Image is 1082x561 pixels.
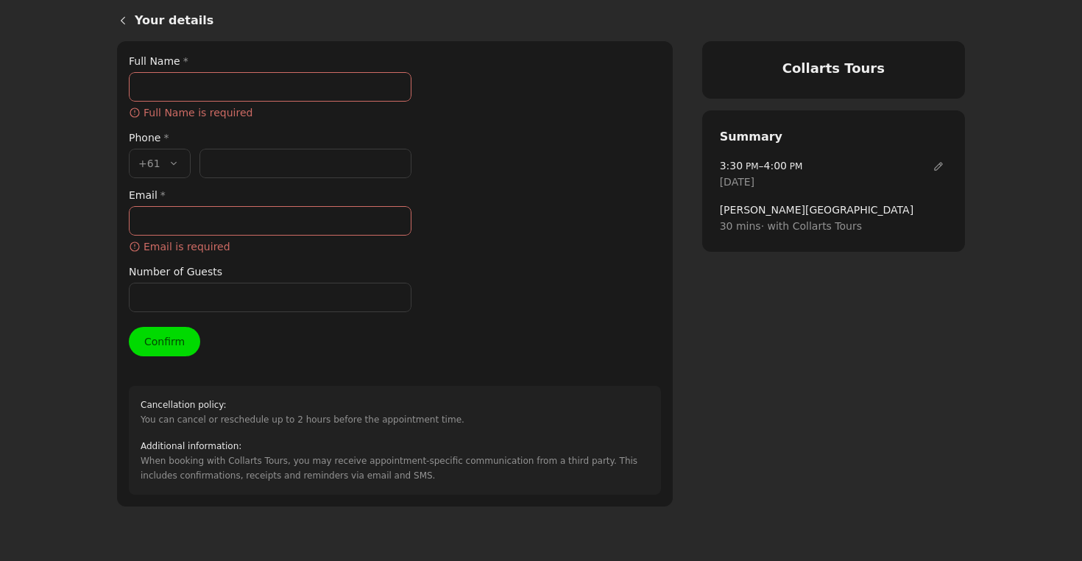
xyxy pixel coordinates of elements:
a: Back [105,3,135,38]
span: PM [743,161,758,172]
h2: Summary [720,128,947,146]
div: When booking with Collarts Tours, you may receive appointment-specific communication from a third... [141,439,649,483]
label: Number of Guests [129,264,411,280]
h2: Cancellation policy : [141,398,464,412]
span: 4:00 [764,160,787,172]
span: 3:30 [720,160,743,172]
span: ​ [129,239,141,255]
span: [DATE] [720,174,754,190]
span: Email is required [144,239,411,255]
span: ​ [930,158,947,175]
button: Edit date and time [930,158,947,175]
div: Phone [129,130,411,146]
button: +61 [129,149,191,178]
h2: Additional information : [141,439,649,454]
h4: Collarts Tours [720,59,947,78]
span: ​ [129,105,141,121]
div: You can cancel or reschedule up to 2 hours before the appointment time. [141,398,464,427]
span: 30 mins · with Collarts Tours [720,218,947,234]
h1: Your details [135,12,965,29]
span: – [720,158,803,174]
span: [PERSON_NAME][GEOGRAPHIC_DATA] [720,202,947,218]
span: PM [787,161,802,172]
label: Email [129,187,411,203]
span: Full Name is required [144,105,411,121]
label: Full Name [129,53,411,69]
button: Confirm [129,327,200,356]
